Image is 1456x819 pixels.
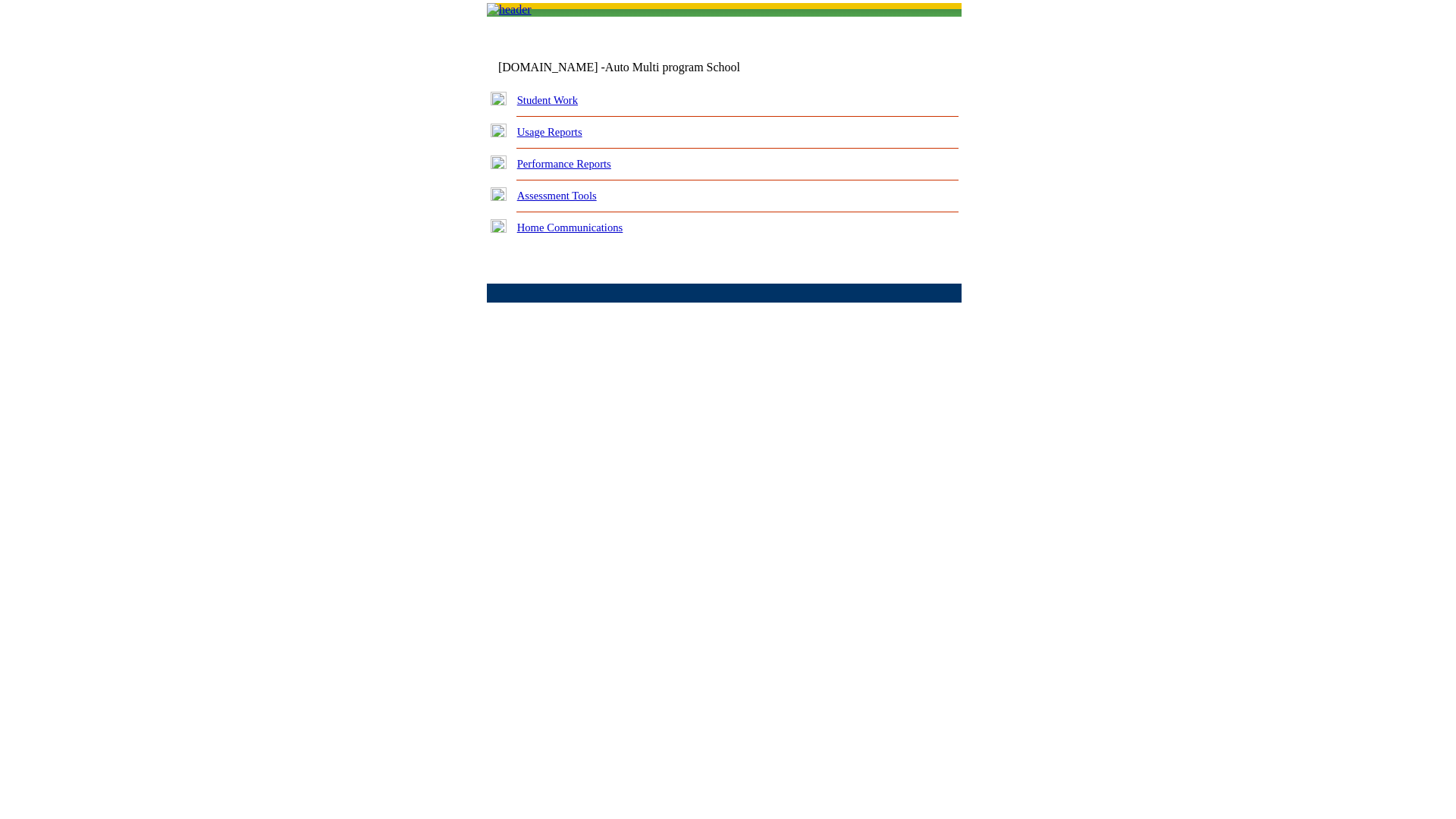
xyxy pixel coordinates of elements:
[517,126,582,138] a: Usage Reports
[491,219,507,233] img: plus.gif
[491,124,507,137] img: plus.gif
[491,187,507,201] img: plus.gif
[517,158,611,170] a: Performance Reports
[517,94,578,106] a: Student Work
[605,61,740,74] nobr: Auto Multi program School
[487,3,532,17] img: header
[498,61,777,74] td: [DOMAIN_NAME] -
[491,92,507,105] img: plus.gif
[517,190,597,202] a: Assessment Tools
[517,221,623,234] a: Home Communications
[491,155,507,169] img: plus.gif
